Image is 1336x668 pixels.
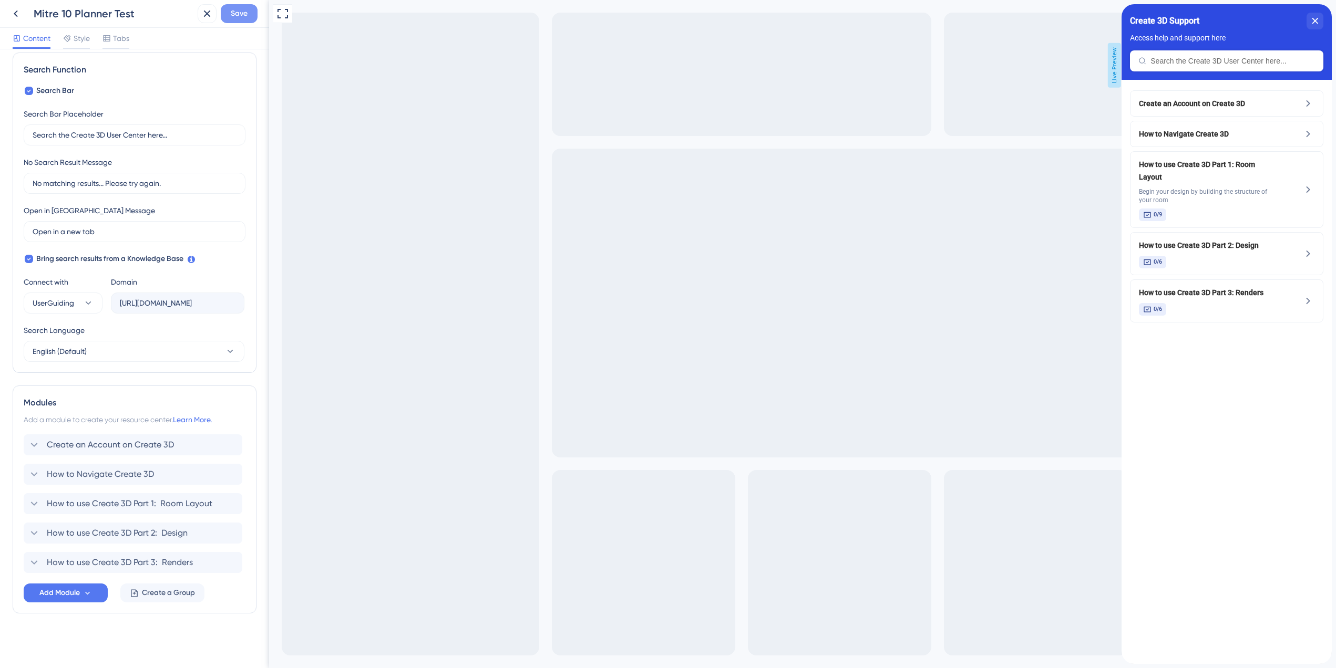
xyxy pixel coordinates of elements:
span: How to use Create 3D Part 3: Renders [47,556,193,569]
div: Connect with [24,276,102,288]
span: How to Navigate Create 3D [47,468,154,481]
div: Open in [GEOGRAPHIC_DATA] Message [24,204,155,217]
input: Search the Create 3D User Center here... [29,53,193,61]
span: Help [24,3,41,15]
input: Open in a new tab [33,226,237,237]
div: How to use Create 3D Part 2: Design [24,523,245,544]
span: Create an Account on Create 3D [47,439,174,451]
span: Create 3D Support [8,9,78,25]
div: 3 [48,5,52,14]
div: How to use Create 3D Part 3: Renders [24,552,245,573]
span: How to use Create 3D Part 2: Design [17,235,158,247]
span: Begin your design by building the structure of your room [17,183,158,200]
span: How to use Create 3D Part 1: Room Layout [47,497,212,510]
span: Create an Account on Create 3D [17,93,158,106]
div: Search Function [24,64,245,76]
span: UserGuiding [33,297,74,309]
button: English (Default) [24,341,244,362]
span: Save [231,7,248,20]
input: Search the Create 3D User Center here... [33,129,237,141]
span: Search Language [24,324,85,337]
div: Domain [111,276,137,288]
div: How to Navigate Create 3D [24,464,245,485]
span: English (Default) [33,345,87,358]
input: No matching results... Please try again. [33,178,237,189]
div: Search Bar Placeholder [24,108,104,120]
div: How to use Create 3D Part 3: Renders [17,282,158,311]
button: Add Module [24,583,108,602]
span: 0/6 [32,301,40,309]
button: Create a Group [120,583,204,602]
span: Bring search results from a Knowledge Base [36,253,183,265]
div: How to use Create 3D Part 1: Room Layout [17,154,158,217]
div: No Search Result Message [24,156,112,169]
span: Content [23,32,50,45]
div: Mitre 10 Planner Test [34,6,193,21]
button: UserGuiding [24,293,102,314]
span: 0/6 [32,254,40,262]
span: Add Module [39,587,80,599]
span: Access help and support here [8,29,104,38]
div: How to use Create 3D Part 2: Design [17,235,158,264]
div: close resource center [185,8,202,25]
div: Create an Account on Create 3D [24,434,245,455]
span: Live Preview [839,43,852,88]
span: How to Navigate Create 3D [17,123,158,136]
span: Tabs [113,32,129,45]
span: Create a Group [142,587,195,599]
button: Save [221,4,258,23]
span: How to use Create 3D Part 1: Room Layout [17,154,158,179]
input: company.help.userguiding.com [120,297,235,309]
span: 0/9 [32,206,40,215]
span: Style [74,32,90,45]
div: Modules [24,396,245,409]
span: How to use Create 3D Part 2: Design [47,527,188,539]
span: Add a module to create your resource center. [24,415,173,424]
span: How to use Create 3D Part 3: Renders [17,282,158,295]
span: Search Bar [36,85,74,97]
div: How to use Create 3D Part 1: Room Layout [24,493,245,514]
a: Learn More. [173,415,212,424]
